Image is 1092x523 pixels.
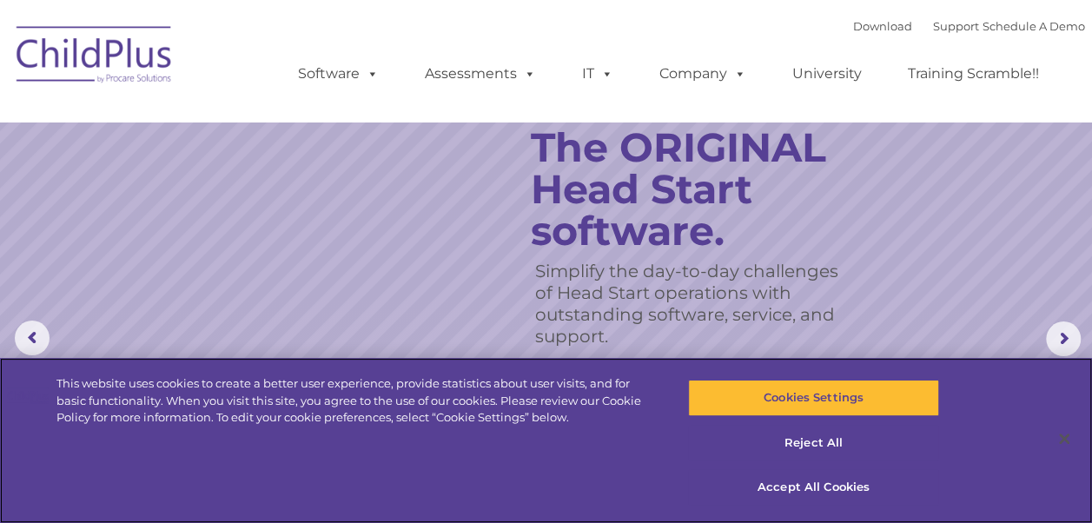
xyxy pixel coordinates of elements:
img: ChildPlus by Procare Solutions [8,14,182,101]
a: Company [642,56,764,91]
a: IT [565,56,631,91]
button: Cookies Settings [688,380,939,416]
a: Support [933,19,979,33]
button: Close [1045,420,1083,458]
a: Download [853,19,912,33]
a: Schedule A Demo [983,19,1085,33]
button: Reject All [688,425,939,461]
rs-layer: Simplify the day-to-day challenges of Head Start operations with outstanding software, service, a... [535,261,855,348]
span: Phone number [242,186,315,199]
button: Accept All Cookies [688,469,939,506]
div: This website uses cookies to create a better user experience, provide statistics about user visit... [56,375,655,427]
a: Software [281,56,396,91]
rs-layer: The ORIGINAL Head Start software. [531,127,871,252]
a: Assessments [407,56,553,91]
span: Last name [242,115,295,128]
a: University [775,56,879,91]
a: Training Scramble!! [890,56,1056,91]
font: | [853,19,1085,33]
